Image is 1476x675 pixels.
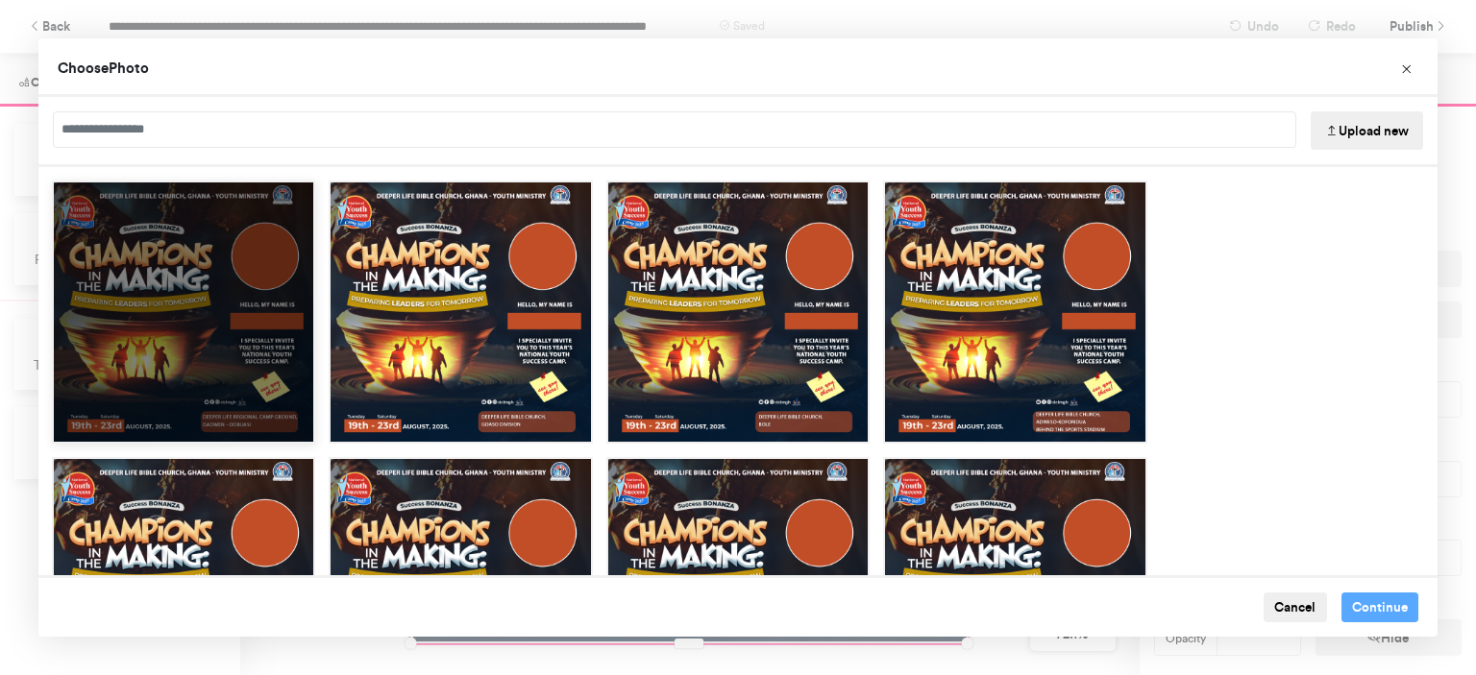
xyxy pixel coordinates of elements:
[38,38,1438,637] div: Choose Image
[58,59,149,77] span: Choose Photo
[1341,592,1419,623] button: Continue
[1380,579,1453,652] iframe: Drift Widget Chat Controller
[1264,592,1327,623] button: Cancel
[1311,111,1423,150] button: Upload new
